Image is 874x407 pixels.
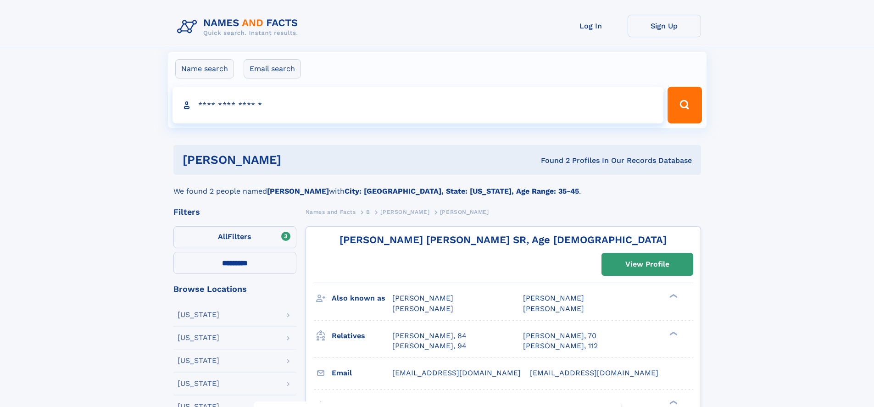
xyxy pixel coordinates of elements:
div: Filters [173,208,296,216]
div: Found 2 Profiles In Our Records Database [411,156,692,166]
a: View Profile [602,253,693,275]
div: [US_STATE] [178,380,219,387]
span: B [366,209,370,215]
label: Filters [173,226,296,248]
div: [US_STATE] [178,311,219,318]
span: [PERSON_NAME] [380,209,429,215]
div: [US_STATE] [178,357,219,364]
div: ❯ [667,399,678,405]
a: [PERSON_NAME] [380,206,429,217]
div: We found 2 people named with . [173,175,701,197]
a: Log In [554,15,628,37]
span: [EMAIL_ADDRESS][DOMAIN_NAME] [530,368,658,377]
span: All [218,232,228,241]
a: [PERSON_NAME] [PERSON_NAME] SR, Age [DEMOGRAPHIC_DATA] [340,234,667,245]
a: Names and Facts [306,206,356,217]
a: [PERSON_NAME], 84 [392,331,467,341]
a: B [366,206,370,217]
div: [US_STATE] [178,334,219,341]
label: Email search [244,59,301,78]
span: [EMAIL_ADDRESS][DOMAIN_NAME] [392,368,521,377]
b: [PERSON_NAME] [267,187,329,195]
span: [PERSON_NAME] [440,209,489,215]
h3: Email [332,365,392,381]
div: ❯ [667,293,678,299]
h3: Also known as [332,290,392,306]
button: Search Button [668,87,701,123]
span: [PERSON_NAME] [392,304,453,313]
h3: Relatives [332,328,392,344]
a: Sign Up [628,15,701,37]
img: Logo Names and Facts [173,15,306,39]
span: [PERSON_NAME] [523,294,584,302]
div: View Profile [625,254,669,275]
span: [PERSON_NAME] [392,294,453,302]
a: [PERSON_NAME], 70 [523,331,596,341]
a: [PERSON_NAME], 94 [392,341,467,351]
h1: [PERSON_NAME] [183,154,411,166]
div: Browse Locations [173,285,296,293]
b: City: [GEOGRAPHIC_DATA], State: [US_STATE], Age Range: 35-45 [345,187,579,195]
div: ❯ [667,330,678,336]
input: search input [173,87,664,123]
span: [PERSON_NAME] [523,304,584,313]
a: [PERSON_NAME], 112 [523,341,598,351]
label: Name search [175,59,234,78]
